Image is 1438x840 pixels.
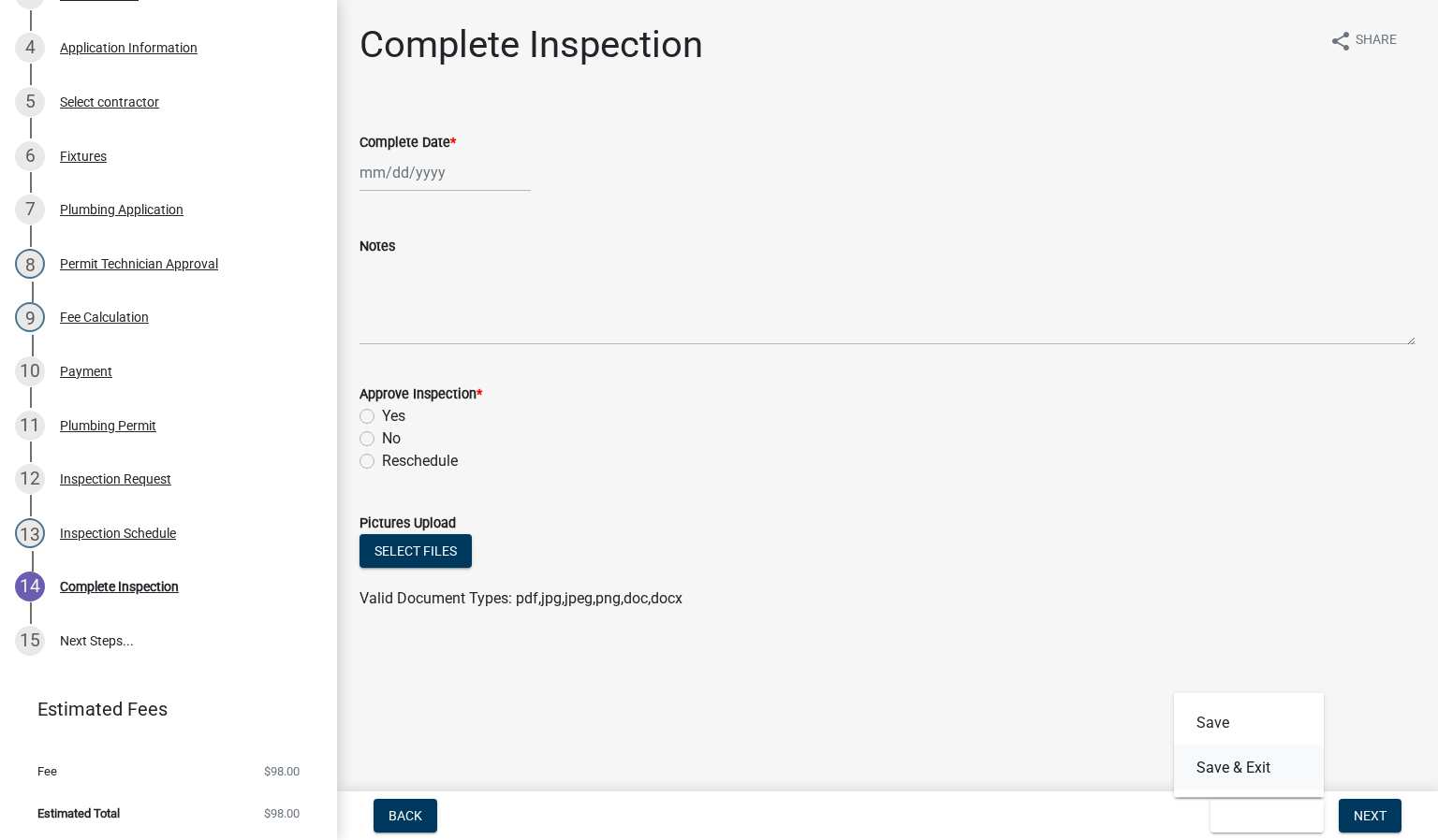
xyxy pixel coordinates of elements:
div: 6 [15,141,45,171]
span: Estimated Total [37,807,120,819]
div: 7 [15,195,45,224]
div: Plumbing Application [60,203,183,216]
div: 5 [15,87,45,117]
div: 9 [15,302,45,332]
span: Share [1356,30,1397,52]
div: Complete Inspection [60,580,179,593]
span: Valid Document Types: pdf,jpg,jpeg,png,doc,docx [359,589,682,607]
div: 11 [15,411,45,441]
label: No [382,427,401,450]
label: Complete Date [359,137,456,150]
label: Yes [382,405,405,427]
button: Save & Exit [1174,746,1324,790]
div: Select contractor [60,95,159,109]
span: $98.00 [264,765,300,777]
div: Permit Technician Approval [60,257,218,270]
button: Next [1339,799,1401,833]
i: share [1329,30,1352,52]
label: Pictures Upload [359,517,456,530]
button: Save & Exit [1211,799,1324,833]
span: Next [1354,808,1387,823]
input: mm/dd/yyyy [359,153,531,192]
span: Save & Exit [1225,808,1298,823]
div: Save & Exit [1174,693,1324,798]
div: Inspection Request [60,472,171,485]
div: 10 [15,356,45,386]
div: 8 [15,249,45,279]
div: Inspection Schedule [60,527,176,540]
label: Notes [359,240,395,253]
button: Select files [359,534,472,568]
label: Approve Inspection [359,388,482,401]
div: Fixtures [60,150,107,163]
div: Payment [60,365,112,378]
div: 15 [15,626,45,656]
a: Estimated Fees [15,690,307,728]
span: $98.00 [264,807,300,819]
div: Application Information [60,41,198,54]
div: Plumbing Permit [60,419,156,432]
div: 14 [15,572,45,601]
label: Reschedule [382,450,458,472]
div: Fee Calculation [60,311,149,324]
button: Back [374,799,437,833]
button: shareShare [1314,22,1412,59]
div: 4 [15,33,45,63]
h1: Complete Inspection [359,22,703,67]
span: Fee [37,765,57,777]
div: 12 [15,464,45,494]
button: Save [1174,701,1324,746]
span: Back [389,808,422,823]
div: 13 [15,518,45,548]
